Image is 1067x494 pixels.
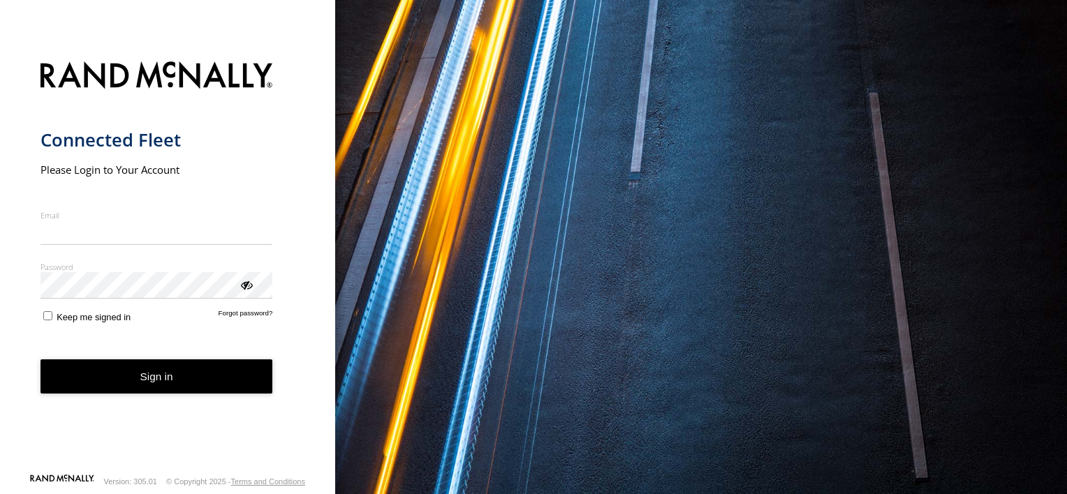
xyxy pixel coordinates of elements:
div: Version: 305.01 [104,477,157,486]
a: Forgot password? [219,309,273,322]
a: Visit our Website [30,474,94,488]
label: Email [41,210,273,220]
a: Terms and Conditions [231,477,305,486]
h2: Please Login to Your Account [41,163,273,177]
form: main [41,53,295,473]
div: © Copyright 2025 - [166,477,305,486]
div: ViewPassword [239,277,253,291]
label: Password [41,262,273,272]
h1: Connected Fleet [41,128,273,151]
img: Rand McNally [41,59,273,94]
input: Keep me signed in [43,311,52,320]
span: Keep me signed in [57,312,131,322]
button: Sign in [41,359,273,394]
